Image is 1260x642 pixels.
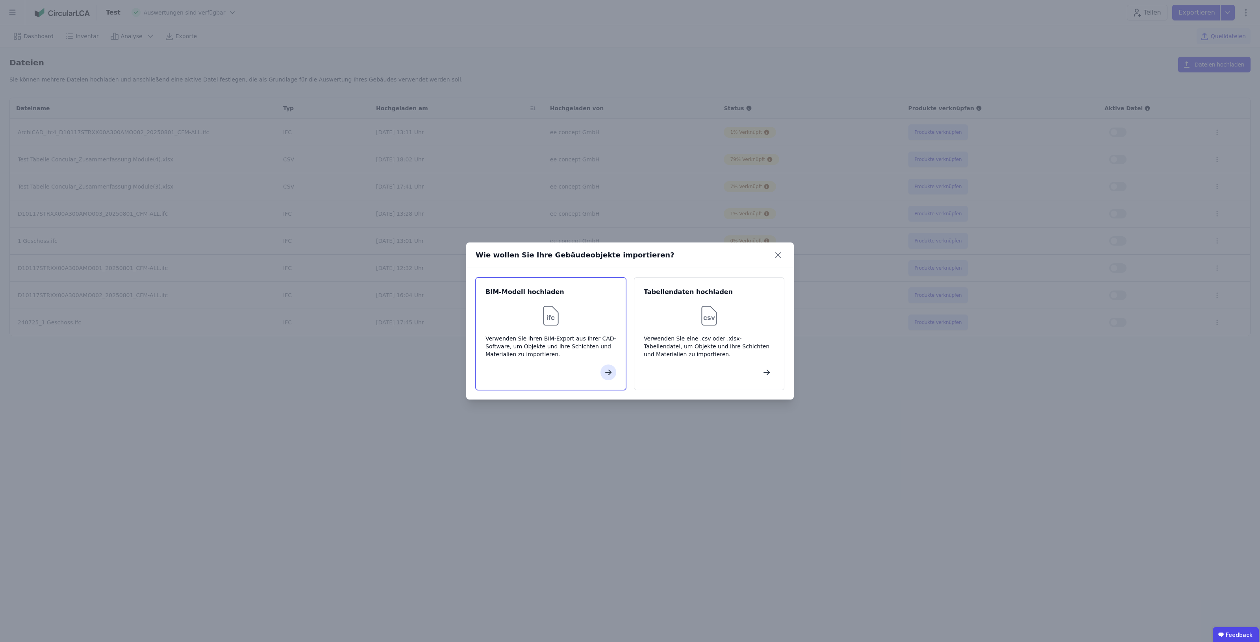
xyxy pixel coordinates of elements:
div: BIM-Modell hochladen [485,287,616,297]
div: Verwenden Sie Ihren BIM-Export aus Ihrer CAD-Software, um Objekte und ihre Schichten und Material... [485,335,616,358]
img: svg%3e [697,303,722,328]
div: Tabellendaten hochladen [644,287,775,297]
div: Verwenden Sie eine .csv oder .xlsx-Tabellendatei, um Objekte und ihre Schichten und Materialien z... [644,335,775,358]
img: svg%3e [538,303,563,328]
div: Wie wollen Sie Ihre Gebäudeobjekte importieren? [476,250,674,261]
